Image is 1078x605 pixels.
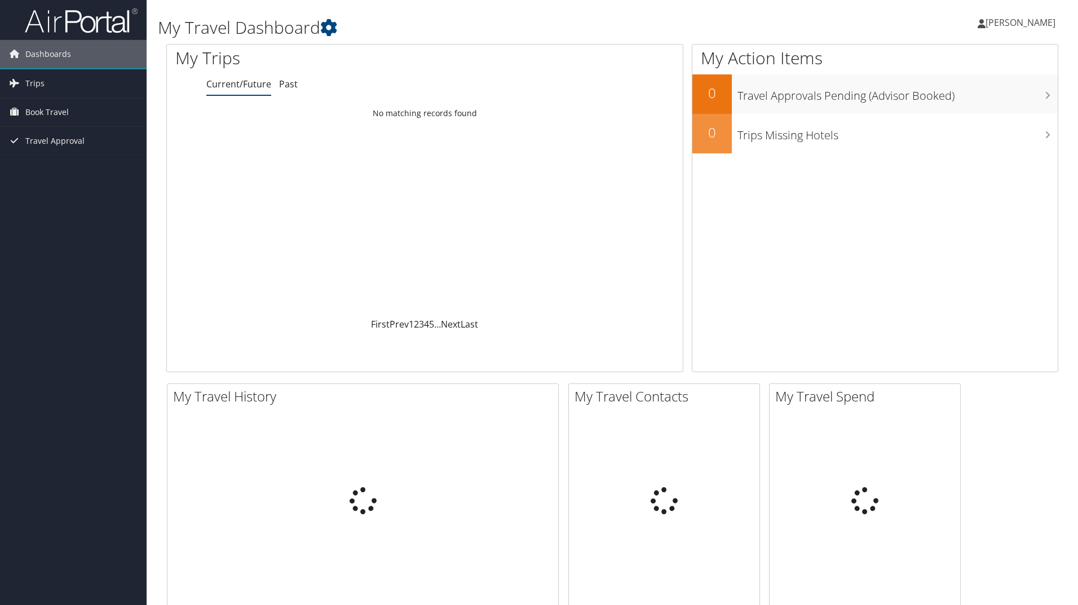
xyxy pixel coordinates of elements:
[25,7,138,34] img: airportal-logo.png
[414,318,419,330] a: 2
[173,387,558,406] h2: My Travel History
[737,122,1058,143] h3: Trips Missing Hotels
[175,46,460,70] h1: My Trips
[461,318,478,330] a: Last
[409,318,414,330] a: 1
[775,387,960,406] h2: My Travel Spend
[986,16,1055,29] span: [PERSON_NAME]
[419,318,424,330] a: 3
[158,16,764,39] h1: My Travel Dashboard
[978,6,1067,39] a: [PERSON_NAME]
[279,78,298,90] a: Past
[429,318,434,330] a: 5
[441,318,461,330] a: Next
[167,103,683,123] td: No matching records found
[371,318,390,330] a: First
[692,83,732,103] h2: 0
[206,78,271,90] a: Current/Future
[390,318,409,330] a: Prev
[25,69,45,98] span: Trips
[25,98,69,126] span: Book Travel
[25,127,85,155] span: Travel Approval
[692,46,1058,70] h1: My Action Items
[575,387,759,406] h2: My Travel Contacts
[692,114,1058,153] a: 0Trips Missing Hotels
[434,318,441,330] span: …
[692,74,1058,114] a: 0Travel Approvals Pending (Advisor Booked)
[25,40,71,68] span: Dashboards
[424,318,429,330] a: 4
[692,123,732,142] h2: 0
[737,82,1058,104] h3: Travel Approvals Pending (Advisor Booked)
